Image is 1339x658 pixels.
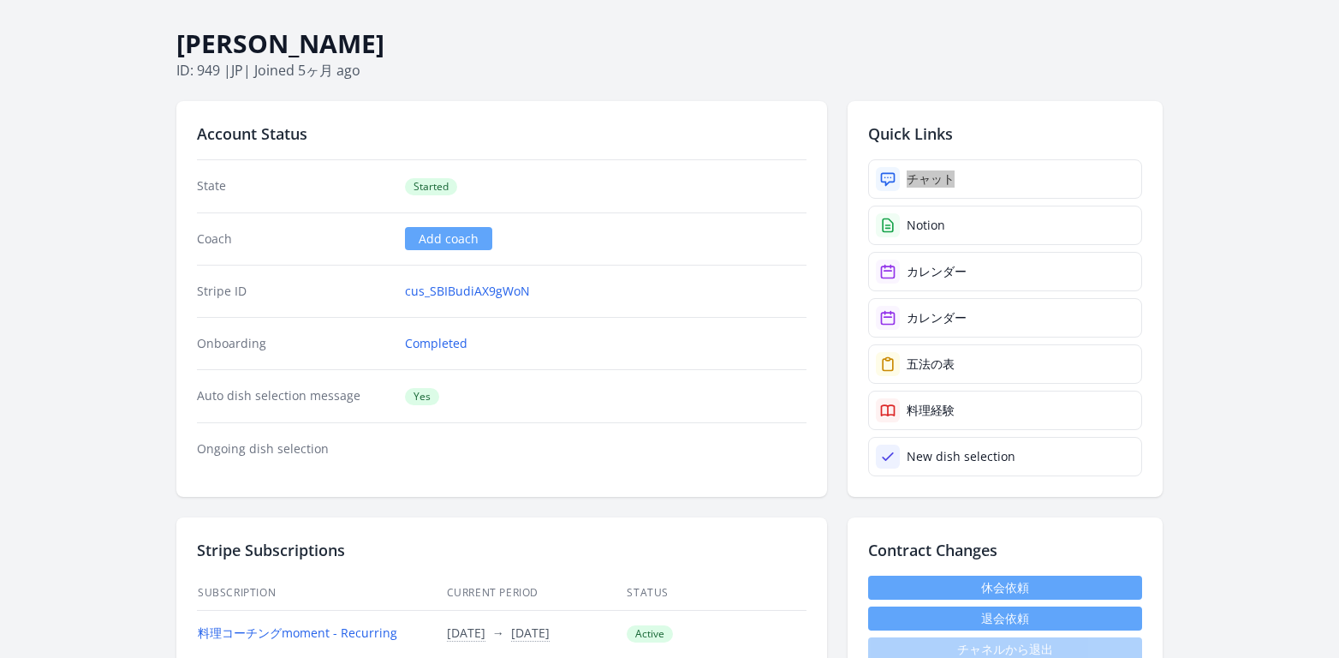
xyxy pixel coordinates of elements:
div: 五法の表 [907,356,955,373]
button: [DATE] [511,625,550,642]
a: 料理コーチングmoment - Recurring [198,625,397,641]
div: カレンダー [907,309,967,326]
dt: State [197,177,391,195]
a: Add coach [405,227,492,250]
a: New dish selection [868,437,1142,476]
h2: Stripe Subscriptions [197,538,806,562]
th: Status [626,576,806,611]
a: 料理経験 [868,391,1142,430]
p: ID: 949 | | Joined 5ヶ月 ago [176,60,1163,81]
button: [DATE] [447,625,485,642]
div: New dish selection [907,448,1015,465]
div: 料理経験 [907,402,955,419]
a: カレンダー [868,298,1142,338]
a: カレンダー [868,252,1142,291]
span: Started [405,178,457,195]
div: カレンダー [907,263,967,280]
span: → [492,625,504,641]
a: Completed [405,335,467,352]
dt: Stripe ID [197,283,391,300]
dt: Auto dish selection message [197,387,391,405]
dt: Coach [197,230,391,248]
h2: Account Status [197,122,806,146]
div: Notion [907,217,945,234]
button: 退会依頼 [868,607,1142,631]
a: チャット [868,159,1142,199]
a: Notion [868,206,1142,245]
h2: Quick Links [868,122,1142,146]
th: Subscription [197,576,446,611]
span: Active [627,625,673,643]
h1: [PERSON_NAME] [176,27,1163,60]
a: cus_SBIBudiAX9gWoN [405,283,530,300]
span: jp [231,61,243,80]
h2: Contract Changes [868,538,1142,562]
dt: Ongoing dish selection [197,440,391,458]
div: チャット [907,170,955,188]
a: 五法の表 [868,344,1142,384]
th: Current Period [446,576,627,611]
a: 休会依頼 [868,576,1142,600]
span: Yes [405,388,439,405]
dt: Onboarding [197,335,391,352]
